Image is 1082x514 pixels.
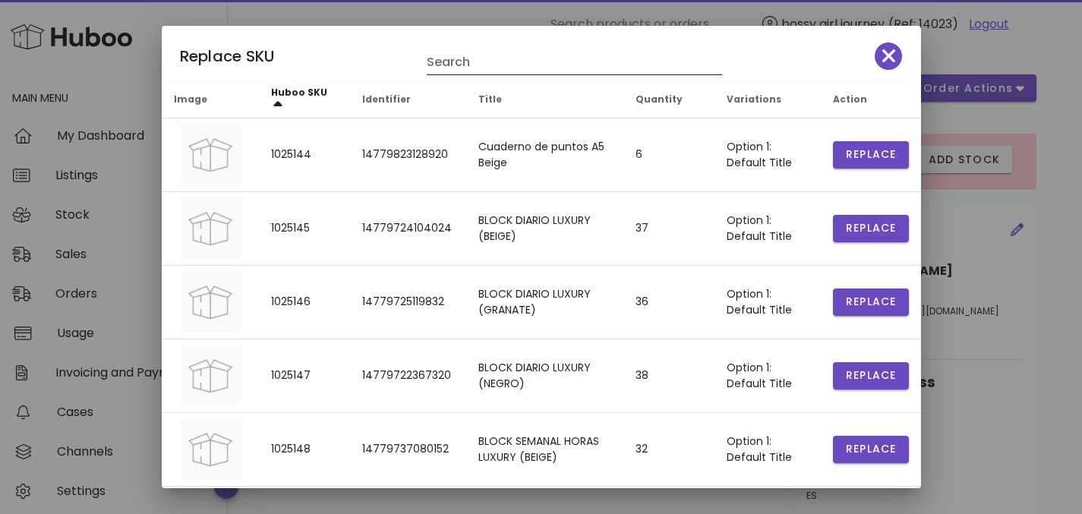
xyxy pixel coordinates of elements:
button: Replace [833,141,909,169]
td: Option 1: Default Title [714,413,820,487]
button: Replace [833,436,909,463]
td: 14779725119832 [350,266,466,339]
td: BLOCK SEMANAL HORAS LUXURY (BEIGE) [466,413,624,487]
td: Cuaderno de puntos A5 Beige [466,118,624,192]
td: 14779737080152 [350,413,466,487]
td: 1025147 [259,339,350,413]
span: Replace [845,294,897,310]
div: Dominio: [DOMAIN_NAME] [39,39,170,52]
td: 38 [623,339,714,413]
td: Option 1: Default Title [714,266,820,339]
button: Replace [833,289,909,316]
span: Variations [727,93,781,106]
td: Option 1: Default Title [714,118,820,192]
td: 1025146 [259,266,350,339]
th: Quantity [623,82,714,118]
td: 1025148 [259,413,350,487]
span: Identifier [362,93,411,106]
span: Huboo SKU [271,86,327,99]
th: Huboo SKU: Sorted ascending. Activate to sort descending. [259,82,350,118]
td: 36 [623,266,714,339]
img: logo_orange.svg [24,24,36,36]
img: tab_keywords_by_traffic_grey.svg [162,88,174,100]
td: BLOCK DIARIO LUXURY (BEIGE) [466,192,624,266]
span: Quantity [636,93,683,106]
td: 14779722367320 [350,339,466,413]
div: v 4.0.25 [43,24,74,36]
span: Replace [845,220,897,236]
div: Replace SKU [162,26,921,82]
td: Option 1: Default Title [714,339,820,413]
span: Image [174,93,207,106]
td: 14779724104024 [350,192,466,266]
span: Replace [845,367,897,383]
div: Dominio [80,90,116,99]
span: Replace [845,147,897,162]
td: Option 1: Default Title [714,192,820,266]
th: Action [821,82,921,118]
td: 14779823128920 [350,118,466,192]
span: Title [478,93,502,106]
td: BLOCK DIARIO LUXURY (NEGRO) [466,339,624,413]
span: Replace [845,441,897,457]
td: BLOCK DIARIO LUXURY (GRANATE) [466,266,624,339]
td: 6 [623,118,714,192]
th: Title: Not sorted. Activate to sort ascending. [466,82,624,118]
td: 32 [623,413,714,487]
span: Action [833,93,867,106]
button: Replace [833,362,909,389]
th: Image [162,82,259,118]
td: 1025144 [259,118,350,192]
button: Replace [833,215,909,242]
th: Variations [714,82,820,118]
img: tab_domain_overview_orange.svg [63,88,75,100]
div: Palabras clave [178,90,241,99]
img: website_grey.svg [24,39,36,52]
th: Identifier: Not sorted. Activate to sort ascending. [350,82,466,118]
td: 1025145 [259,192,350,266]
td: 37 [623,192,714,266]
